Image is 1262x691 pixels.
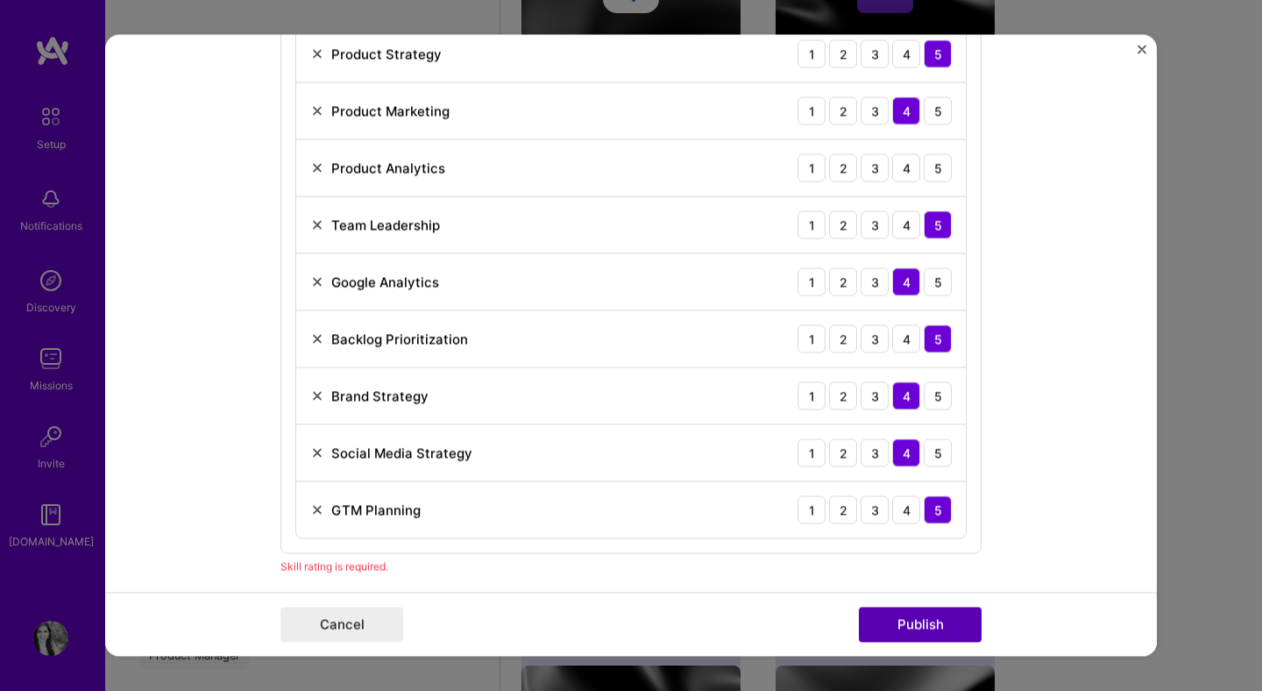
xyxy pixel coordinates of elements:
div: Brand Strategy [331,387,429,405]
div: 4 [892,324,920,353]
div: 2 [829,381,857,410]
div: Social Media Strategy [331,444,472,462]
div: 1 [798,39,826,68]
div: 5 [924,495,952,524]
div: 5 [924,267,952,296]
button: Cancel [280,608,403,643]
div: Product Analytics [331,159,445,177]
div: 5 [924,39,952,68]
img: Remove [310,502,324,516]
div: 5 [924,324,952,353]
img: Remove [310,331,324,345]
div: 3 [861,96,889,125]
img: Remove [310,445,324,459]
div: 4 [892,495,920,524]
div: 3 [861,153,889,182]
div: 4 [892,438,920,467]
img: Remove [310,103,324,118]
div: 3 [861,324,889,353]
div: 4 [892,153,920,182]
div: 5 [924,96,952,125]
div: 2 [829,495,857,524]
div: Backlog Prioritization [331,330,468,348]
img: Remove [310,160,324,175]
div: 3 [861,210,889,239]
div: 2 [829,267,857,296]
img: Remove [310,217,324,232]
div: 2 [829,324,857,353]
img: Remove [310,388,324,402]
div: Product Strategy [331,45,442,63]
div: 4 [892,210,920,239]
div: 3 [861,267,889,296]
div: 2 [829,153,857,182]
div: 3 [861,438,889,467]
button: Publish [859,608,982,643]
div: 4 [892,96,920,125]
div: 5 [924,381,952,410]
div: 3 [861,39,889,68]
div: 2 [829,438,857,467]
div: 1 [798,495,826,524]
div: 2 [829,210,857,239]
div: 1 [798,96,826,125]
div: Product Marketing [331,102,450,120]
div: 3 [861,495,889,524]
div: Skill rating is required. [280,557,982,575]
div: 1 [798,267,826,296]
div: 5 [924,438,952,467]
div: 1 [798,324,826,353]
div: Team Leadership [331,216,440,234]
div: 1 [798,210,826,239]
div: 4 [892,381,920,410]
div: GTM Planning [331,501,421,519]
div: 4 [892,39,920,68]
div: 5 [924,153,952,182]
div: 2 [829,96,857,125]
div: 4 [892,267,920,296]
div: 1 [798,153,826,182]
div: 1 [798,438,826,467]
button: Close [1138,45,1146,63]
div: 1 [798,381,826,410]
div: 3 [861,381,889,410]
img: Remove [310,274,324,289]
div: 5 [924,210,952,239]
div: 2 [829,39,857,68]
div: Google Analytics [331,273,439,291]
img: Remove [310,46,324,61]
